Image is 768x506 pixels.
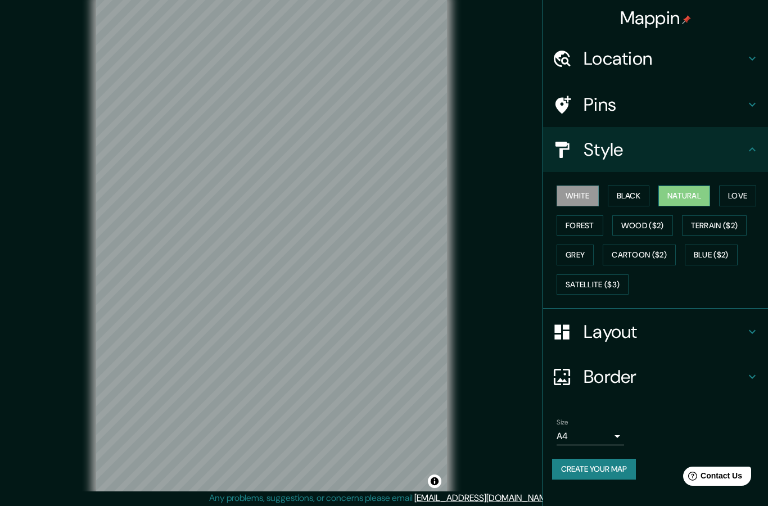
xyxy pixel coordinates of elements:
button: Love [719,186,756,206]
button: Grey [557,245,594,265]
button: Create your map [552,459,636,480]
button: Natural [658,186,710,206]
h4: Mappin [620,7,692,29]
button: Forest [557,215,603,236]
h4: Style [584,138,746,161]
h4: Location [584,47,746,70]
h4: Pins [584,93,746,116]
button: White [557,186,599,206]
p: Any problems, suggestions, or concerns please email . [209,491,555,505]
button: Black [608,186,650,206]
div: Pins [543,82,768,127]
label: Size [557,418,568,427]
div: Layout [543,309,768,354]
button: Satellite ($3) [557,274,629,295]
button: Wood ($2) [612,215,673,236]
button: Blue ($2) [685,245,738,265]
div: Location [543,36,768,81]
iframe: Help widget launcher [668,462,756,494]
button: Toggle attribution [428,475,441,488]
div: Border [543,354,768,399]
h4: Border [584,365,746,388]
div: Style [543,127,768,172]
button: Terrain ($2) [682,215,747,236]
h4: Layout [584,320,746,343]
img: pin-icon.png [682,15,691,24]
a: [EMAIL_ADDRESS][DOMAIN_NAME] [414,492,553,504]
div: A4 [557,427,624,445]
button: Cartoon ($2) [603,245,676,265]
